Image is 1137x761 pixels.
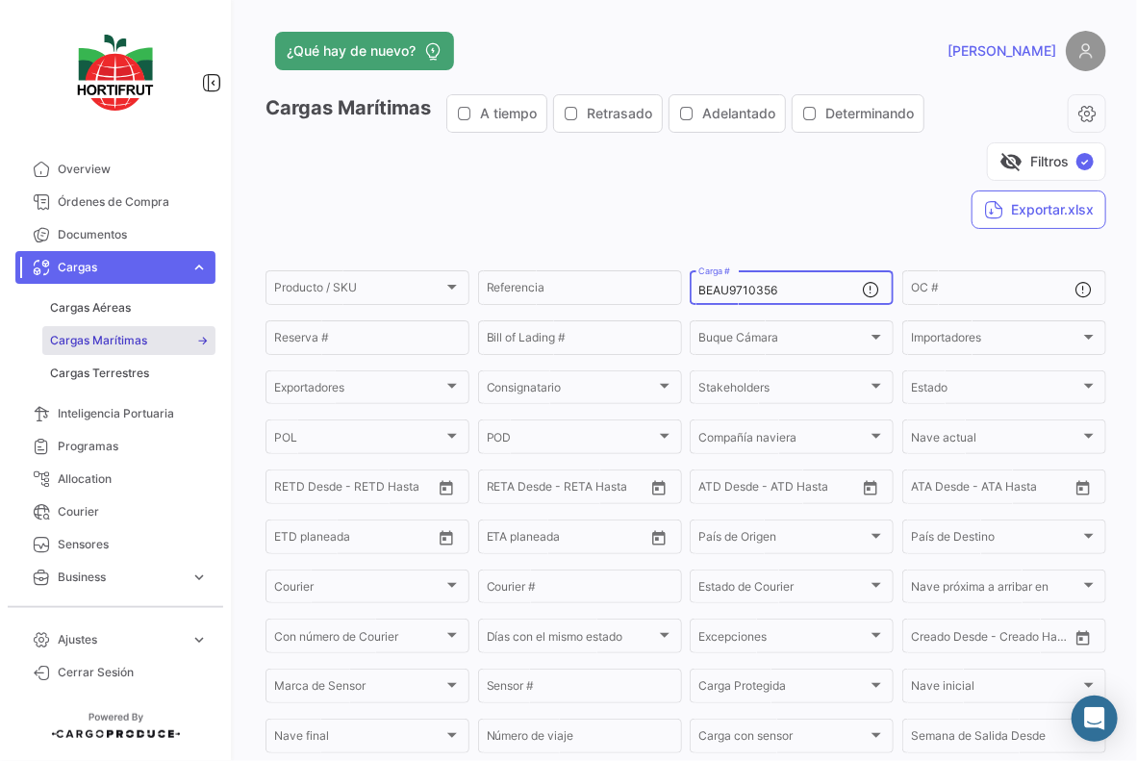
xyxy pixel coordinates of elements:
[447,95,546,132] button: A tiempo
[487,384,656,397] span: Consignatario
[487,533,521,546] input: Desde
[287,41,416,61] span: ¿Qué hay de nuevo?
[274,433,443,446] span: POL
[698,633,868,647] span: Excepciones
[58,193,208,211] span: Órdenes de Compra
[15,528,215,561] a: Sensores
[825,104,914,123] span: Determinando
[15,463,215,495] a: Allocation
[274,284,443,297] span: Producto / SKU
[994,633,1069,647] input: Creado Hasta
[50,299,131,317] span: Cargas Aéreas
[432,473,461,502] button: Open calendar
[15,218,215,251] a: Documentos
[274,483,309,496] input: Desde
[58,226,208,243] span: Documentos
[58,470,208,488] span: Allocation
[772,483,847,496] input: ATD Hasta
[190,259,208,276] span: expand_more
[698,334,868,347] span: Buque Cámara
[911,533,1080,546] span: País de Destino
[50,332,147,349] span: Cargas Marítimas
[480,104,537,123] span: A tiempo
[190,569,208,586] span: expand_more
[58,405,208,422] span: Inteligencia Portuaria
[698,533,868,546] span: País de Origen
[911,682,1080,696] span: Nave inicial
[911,483,970,496] input: ATA Desde
[698,384,868,397] span: Stakeholders
[911,732,1080,746] span: Semana de Salida Desde
[911,633,980,647] input: Creado Desde
[983,483,1058,496] input: ATA Hasta
[275,32,454,70] button: ¿Qué hay de nuevo?
[432,523,461,552] button: Open calendar
[15,397,215,430] a: Inteligencia Portuaria
[274,533,309,546] input: Desde
[670,95,785,132] button: Adelantado
[856,473,885,502] button: Open calendar
[698,583,868,596] span: Estado de Courier
[1076,153,1094,170] span: ✓
[15,153,215,186] a: Overview
[58,503,208,520] span: Courier
[702,104,775,123] span: Adelantado
[972,190,1106,229] button: Exportar.xlsx
[15,186,215,218] a: Órdenes de Compra
[644,473,673,502] button: Open calendar
[987,142,1106,181] button: visibility_offFiltros✓
[274,583,443,596] span: Courier
[698,483,759,496] input: ATD Desde
[1066,31,1106,71] img: placeholder-user.png
[999,150,1023,173] span: visibility_off
[911,583,1080,596] span: Nave próxima a arribar en
[487,433,656,446] span: POD
[190,631,208,648] span: expand_more
[67,23,164,122] img: logo-hortifrut.svg
[274,682,443,696] span: Marca de Sensor
[274,633,443,647] span: Con número de Courier
[698,732,868,746] span: Carga con sensor
[15,495,215,528] a: Courier
[487,483,521,496] input: Desde
[58,664,208,681] span: Cerrar Sesión
[58,161,208,178] span: Overview
[698,682,868,696] span: Carga Protegida
[322,533,397,546] input: Hasta
[535,533,610,546] input: Hasta
[1069,623,1098,652] button: Open calendar
[42,326,215,355] a: Cargas Marítimas
[50,365,149,382] span: Cargas Terrestres
[274,384,443,397] span: Exportadores
[535,483,610,496] input: Hasta
[947,41,1056,61] span: [PERSON_NAME]
[274,732,443,746] span: Nave final
[911,433,1080,446] span: Nave actual
[1072,696,1118,742] div: Abrir Intercom Messenger
[911,334,1080,347] span: Importadores
[322,483,397,496] input: Hasta
[58,438,208,455] span: Programas
[42,359,215,388] a: Cargas Terrestres
[265,94,930,133] h3: Cargas Marítimas
[487,633,656,647] span: Días con el mismo estado
[58,569,183,586] span: Business
[644,523,673,552] button: Open calendar
[58,259,183,276] span: Cargas
[15,430,215,463] a: Programas
[42,293,215,322] a: Cargas Aéreas
[793,95,923,132] button: Determinando
[587,104,652,123] span: Retrasado
[58,536,208,553] span: Sensores
[911,384,1080,397] span: Estado
[698,433,868,446] span: Compañía naviera
[1069,473,1098,502] button: Open calendar
[58,631,183,648] span: Ajustes
[554,95,662,132] button: Retrasado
